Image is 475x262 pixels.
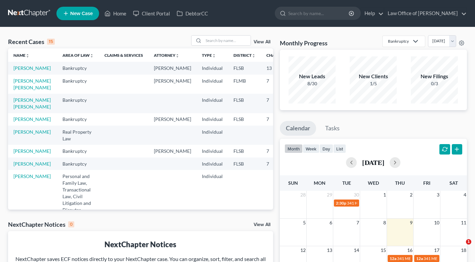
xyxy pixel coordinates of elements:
td: FLSB [228,113,261,126]
h2: [DATE] [362,159,384,166]
td: Personal and Family Law, Transactional Law, Civil Litigation and Disputes [57,170,99,216]
td: Individual [197,113,228,126]
a: Chapterunfold_more [266,53,289,58]
td: Bankruptcy [57,75,99,94]
td: Individual [197,94,228,113]
td: Bankruptcy [57,94,99,113]
td: FLSB [228,158,261,170]
span: New Case [70,11,93,16]
div: New Filings [411,73,458,80]
span: 15 [380,246,387,254]
td: 7 [261,75,295,94]
td: Bankruptcy [57,145,99,157]
a: View All [254,222,270,227]
td: 7 [261,94,295,113]
div: NextChapter Notices [13,239,268,250]
span: 341 Hearing [347,201,369,206]
span: 9 [409,219,413,227]
span: Tue [342,180,351,186]
iframe: Intercom live chat [452,239,468,255]
a: View All [254,40,270,44]
a: [PERSON_NAME] [13,161,51,167]
button: month [285,144,303,153]
span: 10 [433,219,440,227]
a: DebtorCC [173,7,211,19]
td: 7 [261,158,295,170]
a: Calendar [280,121,316,136]
td: FLSB [228,145,261,157]
a: Districtunfold_more [233,53,256,58]
span: 1 [383,191,387,199]
button: day [319,144,333,153]
a: [PERSON_NAME] [13,65,51,71]
i: unfold_more [90,54,94,58]
span: 3 [436,191,440,199]
td: Individual [197,158,228,170]
td: 7 [261,113,295,126]
td: Real Property Law [57,126,99,145]
td: [PERSON_NAME] [148,75,197,94]
span: 7 [356,219,360,227]
a: [PERSON_NAME] [13,116,51,122]
td: FLSB [228,94,261,113]
a: Law Office of [PERSON_NAME] [384,7,467,19]
span: 12a [416,256,423,261]
span: Thu [395,180,405,186]
span: Sun [288,180,298,186]
span: Sat [449,180,458,186]
span: Fri [423,180,430,186]
td: Individual [197,62,228,74]
a: [PERSON_NAME] [PERSON_NAME] [13,78,51,90]
i: unfold_more [212,54,216,58]
td: FLSB [228,62,261,74]
a: Help [361,7,384,19]
span: 16 [406,246,413,254]
h3: Monthly Progress [280,39,328,47]
span: 341 MEETING [424,256,449,261]
td: 7 [261,145,295,157]
div: 0/3 [411,80,458,87]
span: 2 [409,191,413,199]
span: 11 [460,219,467,227]
span: 12a [390,256,396,261]
span: 1 [466,239,471,245]
span: 28 [300,191,306,199]
div: New Leads [289,73,336,80]
a: [PERSON_NAME] [PERSON_NAME] [13,97,51,110]
span: 341 MEETING [397,256,423,261]
th: Claims & Services [99,48,148,62]
div: 1/5 [350,80,397,87]
a: Nameunfold_more [13,53,30,58]
div: 15 [47,39,55,45]
span: 4 [463,191,467,199]
button: week [303,144,319,153]
a: Home [101,7,130,19]
input: Search by name... [204,36,251,45]
div: Bankruptcy [388,38,409,44]
a: Typeunfold_more [202,53,216,58]
div: NextChapter Notices [8,220,74,228]
a: Attorneyunfold_more [154,53,179,58]
span: 2:30p [336,201,346,206]
td: [PERSON_NAME] [148,113,197,126]
td: Individual [197,126,228,145]
a: [PERSON_NAME] [13,129,51,135]
span: 8 [383,219,387,227]
div: Recent Cases [8,38,55,46]
td: Individual [197,75,228,94]
td: Individual [197,145,228,157]
span: 12 [300,246,306,254]
td: [PERSON_NAME] [148,62,197,74]
span: 6 [329,219,333,227]
a: Client Portal [130,7,173,19]
span: 17 [433,246,440,254]
td: 13 [261,62,295,74]
i: unfold_more [26,54,30,58]
a: Tasks [319,121,346,136]
td: Individual [197,170,228,216]
span: 5 [302,219,306,227]
input: Search by name... [288,7,350,19]
a: [PERSON_NAME] [13,148,51,154]
div: 8/30 [289,80,336,87]
span: 30 [353,191,360,199]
